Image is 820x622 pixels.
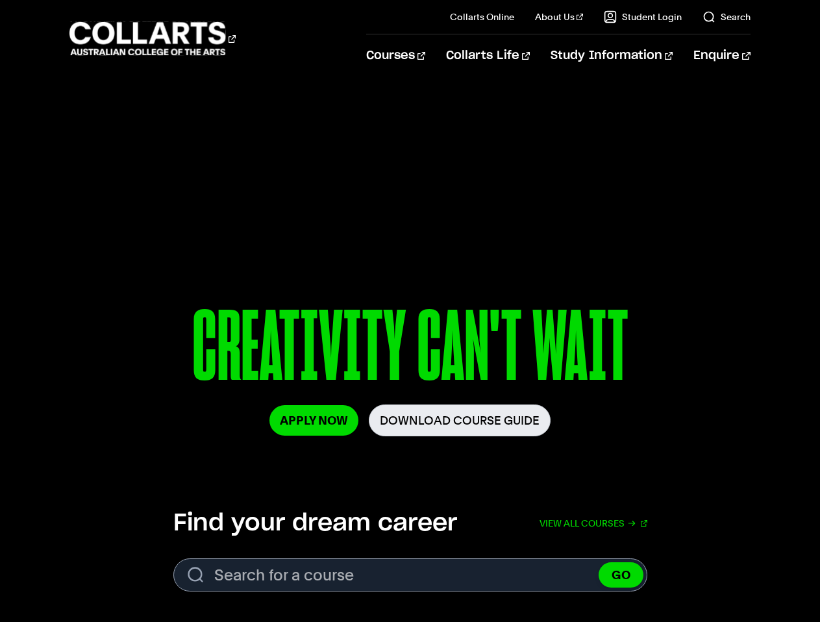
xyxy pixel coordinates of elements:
[69,20,236,57] div: Go to homepage
[535,10,583,23] a: About Us
[540,509,647,538] a: View all courses
[173,558,647,591] input: Search for a course
[604,10,682,23] a: Student Login
[173,509,457,538] h2: Find your dream career
[366,34,425,77] a: Courses
[446,34,530,77] a: Collarts Life
[693,34,750,77] a: Enquire
[369,404,551,436] a: Download Course Guide
[551,34,673,77] a: Study Information
[599,562,643,588] button: GO
[450,10,514,23] a: Collarts Online
[269,405,358,436] a: Apply Now
[69,297,750,404] p: CREATIVITY CAN'T WAIT
[702,10,751,23] a: Search
[173,558,647,591] form: Search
